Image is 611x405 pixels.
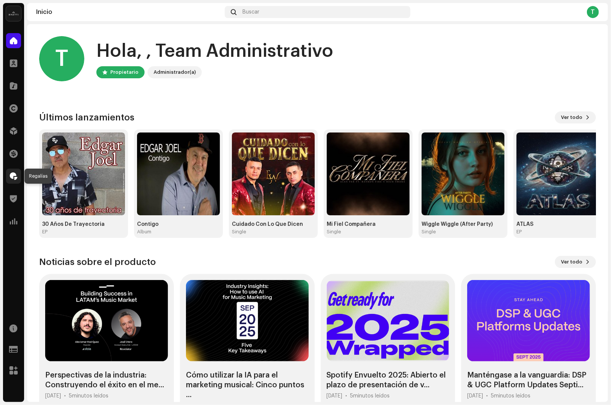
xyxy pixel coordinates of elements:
div: Spotify Envuelto 2025: Abierto el plazo de presentación de v... [327,370,449,390]
button: Ver todo [555,256,596,268]
span: minutos leídos [353,393,390,399]
div: Mi Fiel Compañera [327,221,410,227]
div: [DATE] [327,393,343,399]
div: [DATE] [467,393,483,399]
div: Contigo [137,221,220,227]
h3: Noticias sobre el producto [39,256,156,268]
div: Propietario [110,68,139,77]
div: Single [232,229,246,235]
div: T [39,36,84,81]
span: minutos leídos [72,393,108,399]
img: a97225bb-6510-452f-a7d2-d2c284e5ba04 [327,132,410,215]
div: ATLAS [517,221,599,227]
div: 5 [491,393,530,399]
img: 84f405d6-37a2-4dea-873b-144443d5c7ec [137,132,220,215]
div: Single [422,229,436,235]
div: • [346,393,347,399]
div: 5 [69,393,108,399]
div: 30 Años De Trayectoria [42,221,125,227]
img: b3a3eaac-faa5-4a64-9ad8-d7403800e7cf [232,132,315,215]
img: a5e2a2c3-0a42-4ff3-acd2-5cd7d5828c87 [517,132,599,215]
div: Administrador(a) [154,68,196,77]
div: Manténgase a la vanguardia: DSP & UGC Platform Updates Septi... [467,370,590,390]
div: [DATE] [45,393,61,399]
img: 02a7c2d3-3c89-4098-b12f-2ff2945c95ee [6,6,21,21]
div: Inicio [36,9,222,15]
div: 5 [350,393,390,399]
span: Buscar [242,9,259,15]
div: • [486,393,488,399]
h3: Últimos lanzamientos [39,111,134,123]
span: Ver todo [561,254,582,269]
div: Cómo utilizar la IA para el marketing musical: Cinco puntos ... [186,370,309,400]
div: Hola, , Team Administrativo [96,39,333,63]
div: Album [137,229,151,235]
div: Single [327,229,341,235]
div: Cuidado Con Lo Que Dicen [232,221,315,227]
div: Wiggle Wiggle (After Party) [422,221,504,227]
img: 9e1d2e56-c5fe-45ba-9e2c-4d35db49ca49 [422,132,504,215]
div: Perspectivas de la industria: Construyendo el éxito en el me... [45,370,168,390]
div: EP [42,229,47,235]
div: EP [517,229,522,235]
img: f7bbc6b9-d406-4106-95c3-6aed9c5cec61 [42,132,125,215]
div: • [64,393,66,399]
span: minutos leídos [494,393,530,399]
